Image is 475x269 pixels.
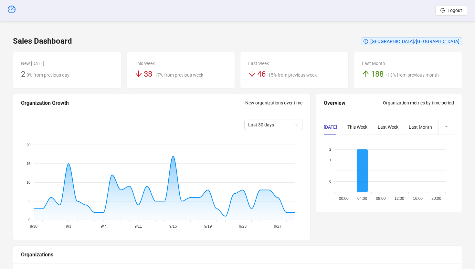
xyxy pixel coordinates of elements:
tspan: 16:00 [413,196,423,201]
span: Last 30 days [248,120,299,130]
tspan: 15 [26,161,30,165]
span: New organizations over time [245,100,302,105]
tspan: 9/23 [239,224,247,229]
span: 38 [144,70,152,79]
tspan: 2 [329,147,331,151]
tspan: 0 [329,179,331,183]
span: clock-circle [364,39,368,44]
div: New [DATE] [21,60,113,67]
button: ellipsis [439,120,454,134]
div: Organization Growth [21,99,245,107]
tspan: 8/30 [30,224,38,229]
h3: Sales Dashboard [13,36,72,47]
div: Last Week [378,124,398,131]
span: [GEOGRAPHIC_DATA]/[GEOGRAPHIC_DATA] [370,39,459,44]
button: Logout [435,5,467,16]
span: dashboard [8,5,16,13]
tspan: 5 [28,199,30,203]
tspan: 20:00 [432,196,441,201]
span: 0% from previous day [26,72,69,78]
tspan: 04:00 [357,196,367,201]
span: arrow-down [248,70,256,78]
tspan: 9/19 [204,224,212,229]
span: -15% from previous week [267,72,317,78]
tspan: 20 [26,143,30,146]
div: Overview [324,99,383,107]
span: +13% from previous month [385,72,439,78]
span: 188 [371,70,384,79]
tspan: 10 [26,180,30,184]
span: arrow-down [135,70,142,78]
tspan: 9/27 [274,224,282,229]
span: Logout [448,8,462,13]
div: Last Week [248,60,341,67]
tspan: 9/7 [101,224,106,229]
div: [DATE] [324,124,337,131]
div: This Week [135,60,227,67]
div: This Week [347,124,367,131]
span: -17% from previous week [153,72,203,78]
div: Last Month [362,60,454,67]
span: logout [440,8,445,13]
div: Last Month [409,124,432,131]
span: 2 [21,70,25,79]
span: Organization metrics by time period [383,100,454,105]
tspan: 0 [28,218,30,222]
tspan: 00:00 [339,196,349,201]
tspan: 9/15 [169,224,177,229]
tspan: 9/3 [66,224,71,229]
tspan: 08:00 [376,196,386,201]
tspan: 9/11 [134,224,142,229]
span: 46 [257,70,266,79]
tspan: 12:00 [395,196,404,201]
div: Organizations [21,251,454,259]
span: ellipsis [444,124,449,129]
tspan: 1 [329,158,331,162]
span: arrow-up [362,70,370,78]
